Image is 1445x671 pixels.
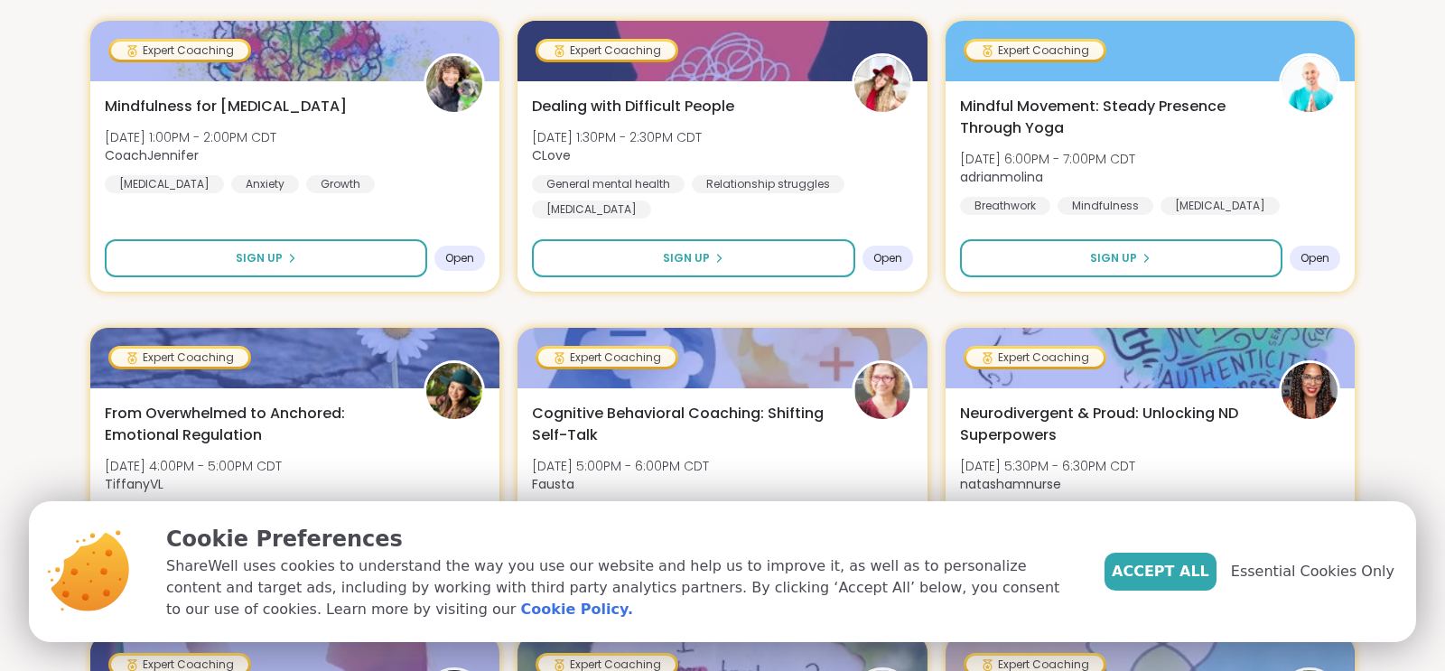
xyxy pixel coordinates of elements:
[960,239,1282,277] button: Sign Up
[854,56,910,112] img: CLove
[960,457,1135,475] span: [DATE] 5:30PM - 6:30PM CDT
[538,42,676,60] div: Expert Coaching
[532,457,709,475] span: [DATE] 5:00PM - 6:00PM CDT
[663,250,710,266] span: Sign Up
[960,96,1259,139] span: Mindful Movement: Steady Presence Through Yoga
[532,200,651,219] div: [MEDICAL_DATA]
[105,403,404,446] span: From Overwhelmed to Anchored: Emotional Regulation
[1058,197,1153,215] div: Mindfulness
[1282,363,1338,419] img: natashamnurse
[521,599,633,620] a: Cookie Policy.
[966,42,1104,60] div: Expert Coaching
[111,42,248,60] div: Expert Coaching
[105,128,276,146] span: [DATE] 1:00PM - 2:00PM CDT
[105,475,163,493] b: TiffanyVL
[1282,56,1338,112] img: adrianmolina
[532,146,571,164] b: CLove
[166,555,1076,620] p: ShareWell uses cookies to understand the way you use our website and help us to improve it, as we...
[1090,250,1137,266] span: Sign Up
[854,363,910,419] img: Fausta
[236,250,283,266] span: Sign Up
[960,168,1043,186] b: adrianmolina
[532,175,685,193] div: General mental health
[1112,561,1209,582] span: Accept All
[532,96,734,117] span: Dealing with Difficult People
[960,403,1259,446] span: Neurodivergent & Proud: Unlocking ND Superpowers
[960,197,1050,215] div: Breathwork
[1231,561,1394,582] span: Essential Cookies Only
[873,251,902,266] span: Open
[105,96,347,117] span: Mindfulness for [MEDICAL_DATA]
[231,175,299,193] div: Anxiety
[532,403,831,446] span: Cognitive Behavioral Coaching: Shifting Self-Talk
[532,128,702,146] span: [DATE] 1:30PM - 2:30PM CDT
[532,239,854,277] button: Sign Up
[105,457,282,475] span: [DATE] 4:00PM - 5:00PM CDT
[692,175,844,193] div: Relationship struggles
[966,349,1104,367] div: Expert Coaching
[960,150,1135,168] span: [DATE] 6:00PM - 7:00PM CDT
[960,475,1061,493] b: natashamnurse
[1300,251,1329,266] span: Open
[306,175,375,193] div: Growth
[538,349,676,367] div: Expert Coaching
[105,175,224,193] div: [MEDICAL_DATA]
[445,251,474,266] span: Open
[426,56,482,112] img: CoachJennifer
[426,363,482,419] img: TiffanyVL
[105,146,199,164] b: CoachJennifer
[111,349,248,367] div: Expert Coaching
[532,475,574,493] b: Fausta
[166,523,1076,555] p: Cookie Preferences
[1105,553,1217,591] button: Accept All
[1161,197,1280,215] div: [MEDICAL_DATA]
[105,239,427,277] button: Sign Up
